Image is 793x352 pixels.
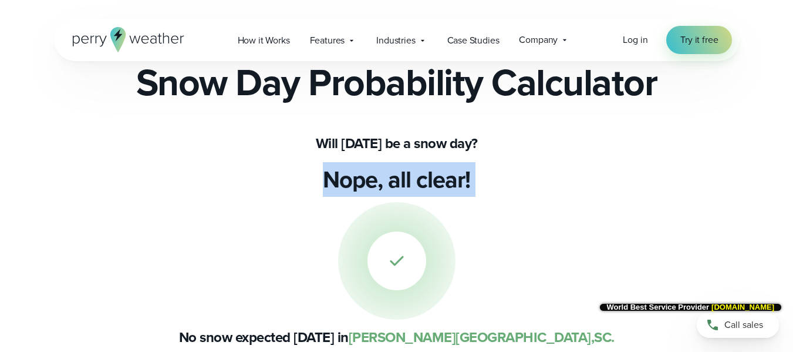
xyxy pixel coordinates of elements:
[228,28,300,52] a: How it Works
[447,33,500,48] span: Case Studies
[623,33,647,46] span: Log in
[323,166,470,194] p: Nope, all clear!
[310,33,345,48] span: Features
[666,26,732,54] a: Try it free
[680,33,718,47] span: Try it free
[437,28,509,52] a: Case Studies
[349,327,615,348] span: [PERSON_NAME][GEOGRAPHIC_DATA] , SC .
[697,312,779,338] a: Call sales
[519,33,558,47] span: Company
[238,33,290,48] span: How it Works
[623,33,647,47] a: Log in
[113,328,681,347] p: No snow expected [DATE] in
[113,134,681,153] h1: Will [DATE] be a snow day?
[724,318,763,332] span: Call sales
[136,63,657,101] h2: Snow Day Probability Calculator
[376,33,415,48] span: Industries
